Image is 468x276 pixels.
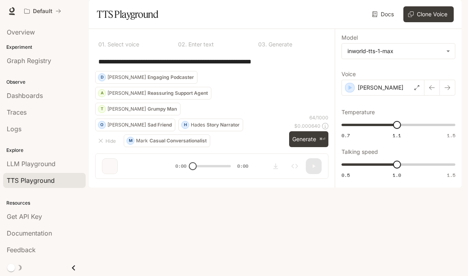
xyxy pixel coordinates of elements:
span: 1.1 [393,132,401,139]
p: Casual Conversationalist [150,138,207,143]
p: Hades [191,123,205,127]
p: Engaging Podcaster [148,75,194,80]
span: 0.7 [341,132,350,139]
button: Hide [95,134,121,147]
div: T [98,103,105,115]
div: H [182,119,189,131]
p: Mark [136,138,148,143]
p: Enter text [187,42,214,47]
button: T[PERSON_NAME]Grumpy Man [95,103,180,115]
span: 1.5 [447,172,455,178]
span: 1.0 [393,172,401,178]
p: [PERSON_NAME] [358,84,403,92]
button: A[PERSON_NAME]Reassuring Support Agent [95,87,211,100]
p: [PERSON_NAME] [107,123,146,127]
div: D [98,71,105,84]
p: Voice [341,71,356,77]
p: Talking speed [341,149,378,155]
p: 0 3 . [258,42,267,47]
p: Grumpy Man [148,107,177,111]
div: A [98,87,105,100]
p: Select voice [106,42,139,47]
span: 1.5 [447,132,455,139]
p: Reassuring Support Agent [148,91,208,96]
a: Docs [370,6,397,22]
div: inworld-tts-1-max [347,47,442,55]
p: Story Narrator [207,123,240,127]
button: D[PERSON_NAME]Engaging Podcaster [95,71,198,84]
p: Generate [267,42,292,47]
p: Sad Friend [148,123,172,127]
p: 0 2 . [178,42,187,47]
button: Generate⌘⏎ [289,131,328,148]
button: HHadesStory Narrator [178,119,243,131]
p: [PERSON_NAME] [107,75,146,80]
div: inworld-tts-1-max [342,44,455,59]
p: Temperature [341,109,375,115]
h1: TTS Playground [97,6,158,22]
button: O[PERSON_NAME]Sad Friend [95,119,175,131]
span: 0.5 [341,172,350,178]
button: MMarkCasual Conversationalist [124,134,210,147]
button: All workspaces [21,3,65,19]
p: ⌘⏎ [319,137,325,142]
p: 0 1 . [98,42,106,47]
p: [PERSON_NAME] [107,91,146,96]
button: Clone Voice [403,6,454,22]
p: Default [33,8,52,15]
p: Model [341,35,358,40]
div: M [127,134,134,147]
div: O [98,119,105,131]
p: [PERSON_NAME] [107,107,146,111]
